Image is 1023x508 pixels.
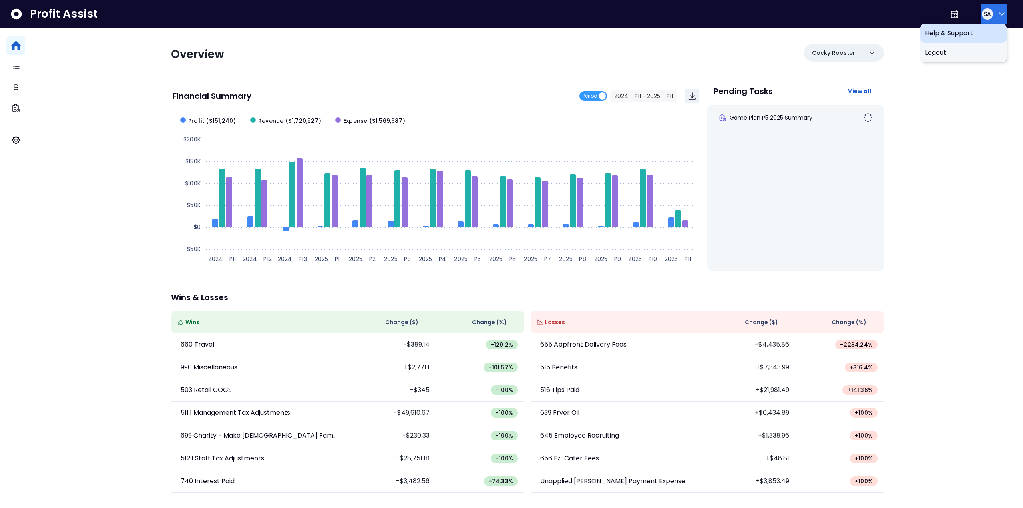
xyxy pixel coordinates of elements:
[171,293,884,301] p: Wins & Losses
[745,318,778,327] span: Change ( $ )
[812,49,855,57] p: Cocky Rooster
[610,90,677,102] button: 2024 - P11 ~ 2025 - P11
[491,341,513,349] span: -129.2 %
[278,255,307,263] text: 2024 - P13
[348,333,436,356] td: -$389.14
[496,454,513,462] span: -100 %
[707,402,796,424] td: +$6,434.89
[850,363,873,371] span: + 316.4 %
[707,470,796,493] td: +$3,853.49
[540,363,577,372] p: 515 Benefits
[181,385,232,395] p: 503 Retail COGS
[540,408,579,418] p: 639 Fryer Oil
[181,454,264,463] p: 512.1 Staff Tax Adjustments
[185,179,201,187] text: $100K
[594,255,621,263] text: 2025 - P9
[540,476,685,486] p: Unapplied [PERSON_NAME] Payment Expense
[685,89,699,103] button: Download
[489,255,516,263] text: 2025 - P6
[540,431,619,440] p: 645 Employee Recruiting
[714,87,773,95] p: Pending Tasks
[173,92,251,100] p: Financial Summary
[454,255,481,263] text: 2025 - P5
[315,255,340,263] text: 2025 - P1
[707,333,796,356] td: -$4,435.86
[181,476,235,486] p: 740 Interest Paid
[343,117,405,125] span: Expense ($1,569,687)
[524,255,551,263] text: 2025 - P7
[181,431,338,440] p: 699 Charity - Make [DEMOGRAPHIC_DATA] Famous
[348,447,436,470] td: -$28,751.18
[348,424,436,447] td: -$230.33
[855,477,873,485] span: + 100 %
[545,318,565,327] span: Losses
[181,340,214,349] p: 660 Travel
[665,255,691,263] text: 2025 - P11
[984,10,991,18] span: SA
[258,117,321,125] span: Revenue ($1,720,927)
[707,379,796,402] td: +$21,981.49
[489,477,513,485] span: -74.33 %
[583,91,597,101] span: Period
[472,318,507,327] span: Change (%)
[855,454,873,462] span: + 100 %
[496,386,513,394] span: -100 %
[185,157,201,165] text: $150K
[925,28,1002,38] span: Help & Support
[181,408,290,418] p: 511.1 Management Tax Adjustments
[496,432,513,440] span: -100 %
[349,255,376,263] text: 2025 - P2
[496,409,513,417] span: -100 %
[185,318,199,327] span: Wins
[559,255,586,263] text: 2025 - P8
[840,341,873,349] span: + 2234.24 %
[183,135,201,143] text: $200K
[181,363,237,372] p: 990 Miscellaneous
[628,255,657,263] text: 2025 - P10
[863,113,873,122] img: Not yet Started
[707,447,796,470] td: +$48.81
[925,48,1002,58] span: Logout
[848,87,871,95] span: View all
[540,454,599,463] p: 656 Ez-Cater Fees
[348,356,436,379] td: +$2,771.1
[194,223,201,231] text: $0
[385,318,418,327] span: Change ( $ )
[30,7,98,21] span: Profit Assist
[855,409,873,417] span: + 100 %
[243,255,272,263] text: 2024 - P12
[832,318,866,327] span: Change (%)
[488,363,513,371] span: -101.57 %
[184,245,201,253] text: -$50K
[730,114,812,122] span: Game Plan P5 2025 Summary
[707,424,796,447] td: +$1,338.96
[419,255,446,263] text: 2025 - P4
[707,356,796,379] td: +$7,343.99
[171,46,224,62] span: Overview
[540,385,579,395] p: 516 Tips Paid
[847,386,873,394] span: + 141.36 %
[855,432,873,440] span: + 100 %
[348,402,436,424] td: -$49,610.67
[348,379,436,402] td: -$345
[188,117,236,125] span: Profit ($151,240)
[348,470,436,493] td: -$3,482.56
[187,201,201,209] text: $50K
[540,340,627,349] p: 655 Appfront Delivery Fees
[842,84,878,98] button: View all
[384,255,411,263] text: 2025 - P3
[208,255,236,263] text: 2024 - P11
